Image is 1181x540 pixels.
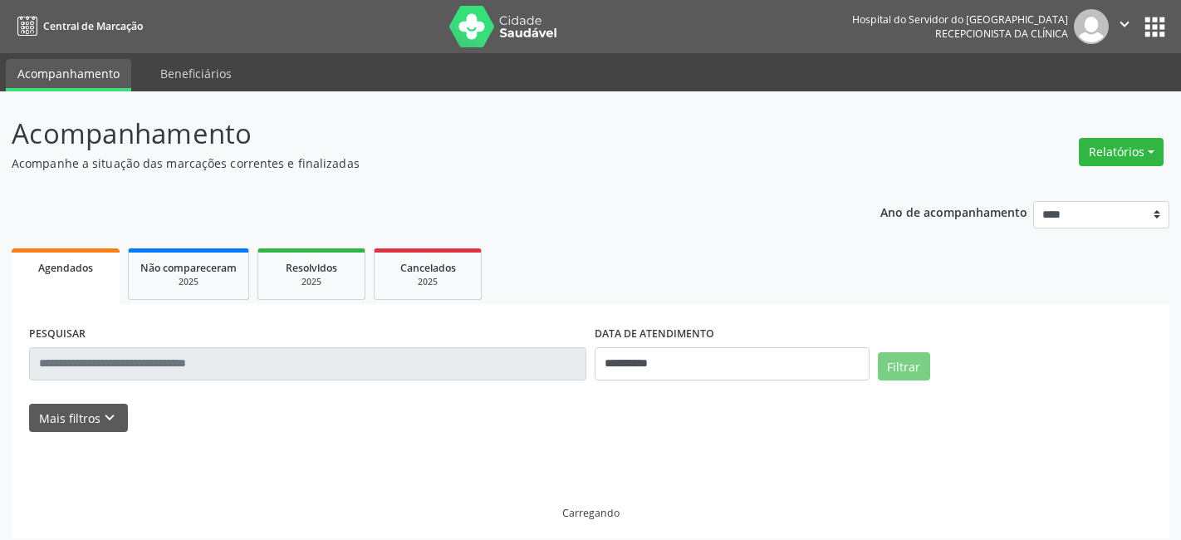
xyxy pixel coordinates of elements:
[12,12,143,40] a: Central de Marcação
[12,113,822,155] p: Acompanhamento
[286,261,337,275] span: Resolvidos
[270,276,353,288] div: 2025
[562,506,620,520] div: Carregando
[386,276,469,288] div: 2025
[1115,15,1134,33] i: 
[140,261,237,275] span: Não compareceram
[12,155,822,172] p: Acompanhe a situação das marcações correntes e finalizadas
[595,322,714,347] label: DATA DE ATENDIMENTO
[149,59,243,88] a: Beneficiários
[1109,9,1140,44] button: 
[1140,12,1169,42] button: apps
[38,261,93,275] span: Agendados
[100,409,119,427] i: keyboard_arrow_down
[29,404,128,433] button: Mais filtroskeyboard_arrow_down
[878,352,930,380] button: Filtrar
[43,19,143,33] span: Central de Marcação
[29,322,86,347] label: PESQUISAR
[400,261,456,275] span: Cancelados
[6,59,131,91] a: Acompanhamento
[935,27,1068,41] span: Recepcionista da clínica
[140,276,237,288] div: 2025
[1079,138,1164,166] button: Relatórios
[880,201,1027,222] p: Ano de acompanhamento
[1074,9,1109,44] img: img
[852,12,1068,27] div: Hospital do Servidor do [GEOGRAPHIC_DATA]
